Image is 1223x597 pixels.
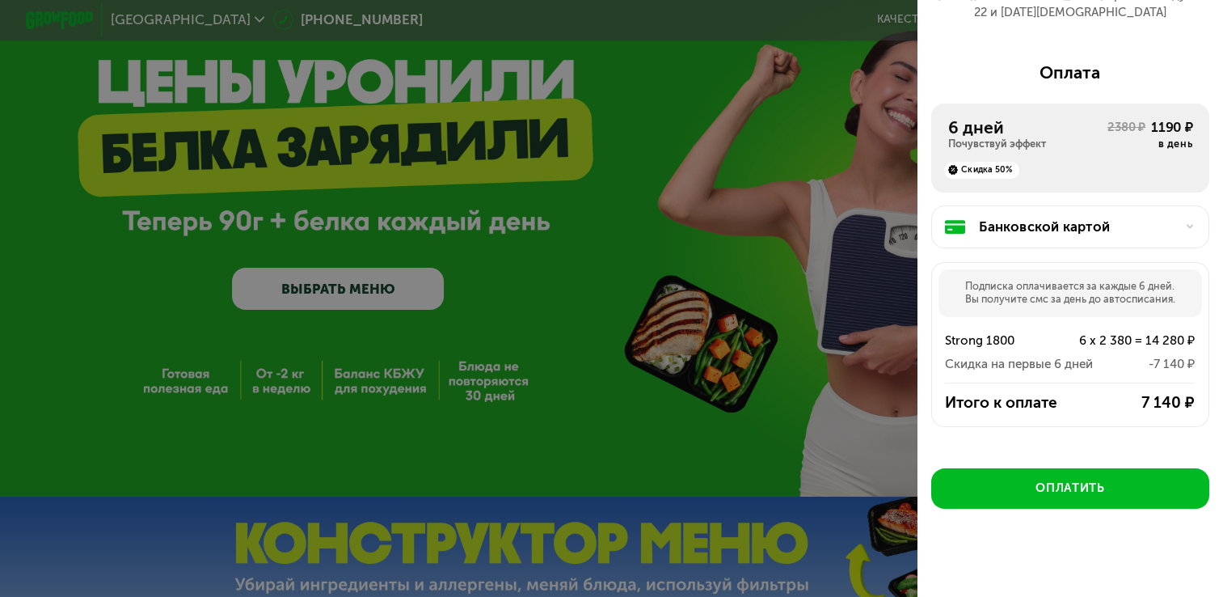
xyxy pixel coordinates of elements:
[944,162,1018,179] div: Скидка 50%
[931,62,1210,83] div: Оплата
[1151,117,1192,138] div: 1190 ₽
[1045,331,1195,351] div: 6 x 2 380 = 14 280 ₽
[1082,392,1195,413] div: 7 140 ₽
[938,269,1202,317] div: Подписка оплачивается за каждые 6 дней. Вы получите смс за день до автосписания.
[931,468,1210,509] button: Оплатить
[1107,119,1145,151] div: 2380 ₽
[945,392,1082,413] div: Итого к оплате
[948,117,1107,138] div: 6 дней
[979,217,1175,237] div: Банковской картой
[945,331,1045,351] div: Strong 1800
[1035,480,1104,497] div: Оплатить
[945,354,1093,375] div: Скидка на первые 6 дней
[1151,138,1192,151] div: в день
[948,138,1107,151] div: Почувствуй эффект
[1093,354,1195,375] div: -7 140 ₽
